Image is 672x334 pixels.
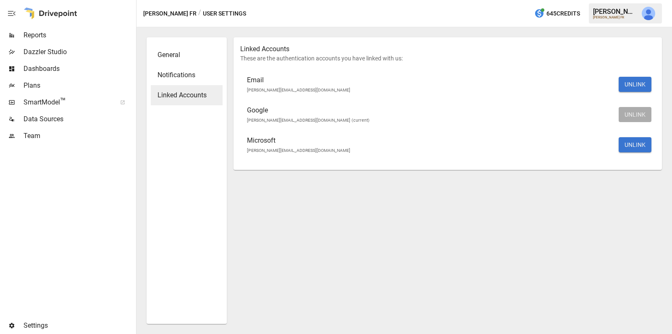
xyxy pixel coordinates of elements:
[247,136,615,146] span: Microsoft
[619,77,651,92] button: UNLINK
[151,45,223,65] div: General
[157,70,216,80] span: Notifications
[546,8,580,19] span: 645 Credits
[151,85,223,105] div: Linked Accounts
[24,64,134,74] span: Dashboards
[60,96,66,107] span: ™
[593,8,637,16] div: [PERSON_NAME]
[24,97,111,107] span: SmartModel
[247,87,350,93] span: [PERSON_NAME][EMAIL_ADDRESS][DOMAIN_NAME]
[619,137,651,152] button: UNLINK
[240,54,655,63] p: These are the authentication accounts you have linked with us:
[247,75,615,85] span: Email
[247,148,350,153] span: [PERSON_NAME][EMAIL_ADDRESS][DOMAIN_NAME]
[637,2,660,25] button: Julie Wilton
[157,50,216,60] span: General
[24,321,134,331] span: Settings
[24,30,134,40] span: Reports
[24,114,134,124] span: Data Sources
[143,8,197,19] button: [PERSON_NAME] FR
[619,107,651,122] button: UNLINK
[247,105,615,115] span: Google
[593,16,637,19] div: [PERSON_NAME] FR
[198,8,201,19] div: /
[642,7,655,20] img: Julie Wilton
[24,81,134,91] span: Plans
[240,44,655,54] p: Linked Accounts
[157,90,216,100] span: Linked Accounts
[247,117,370,123] span: [PERSON_NAME][EMAIL_ADDRESS][DOMAIN_NAME] (current)
[531,6,583,21] button: 645Credits
[151,65,223,85] div: Notifications
[24,47,134,57] span: Dazzler Studio
[24,131,134,141] span: Team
